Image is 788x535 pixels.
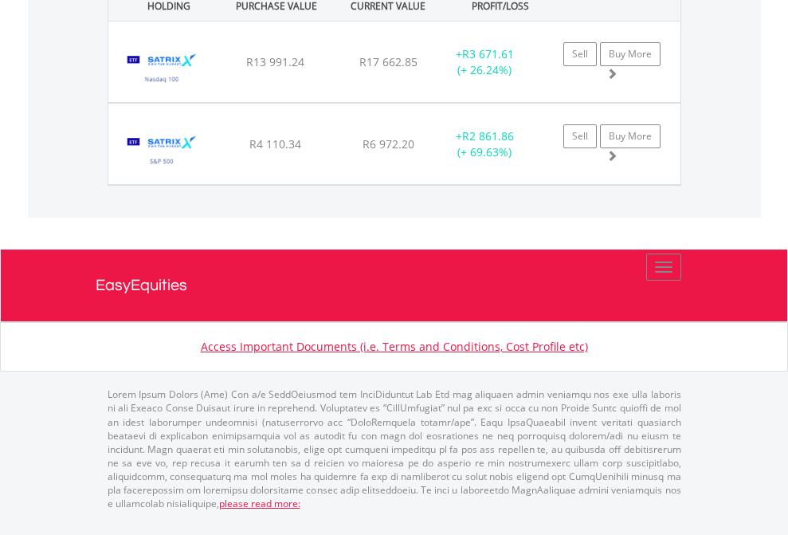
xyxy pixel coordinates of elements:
a: Sell [563,124,597,148]
span: R17 662.85 [359,54,418,69]
img: TFSA.STX500.png [116,124,208,180]
span: R2 861.86 [462,128,514,144]
img: TFSA.STXNDQ.png [116,41,208,98]
span: R3 671.61 [462,46,514,61]
a: Access Important Documents (i.e. Terms and Conditions, Cost Profile etc) [201,339,588,354]
a: Sell [563,42,597,66]
p: Lorem Ipsum Dolors (Ame) Con a/e SeddOeiusmod tem InciDiduntut Lab Etd mag aliquaen admin veniamq... [108,387,681,510]
a: Buy More [600,42,661,66]
div: + (+ 69.63%) [435,128,535,160]
a: Buy More [600,124,661,148]
div: + (+ 26.24%) [435,46,535,78]
span: R13 991.24 [246,54,304,69]
span: R6 972.20 [363,136,414,151]
span: R4 110.34 [249,136,301,151]
a: EasyEquities [96,250,693,321]
a: please read more: [219,497,300,510]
